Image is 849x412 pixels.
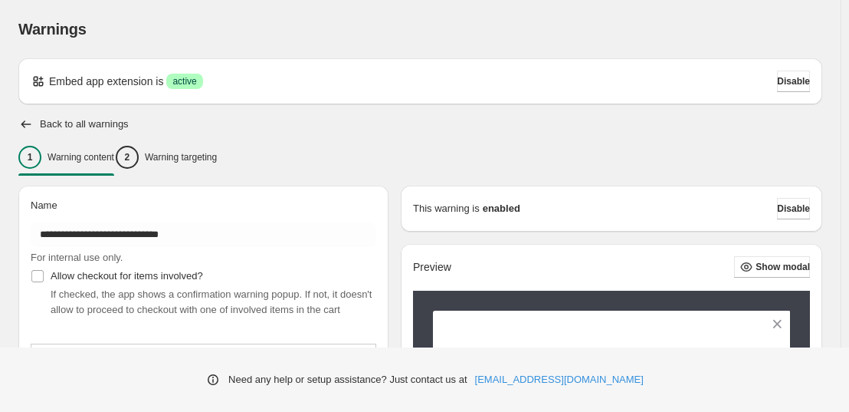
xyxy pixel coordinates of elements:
[40,118,129,130] h2: Back to all warnings
[18,21,87,38] span: Warnings
[116,141,217,173] button: 2Warning targeting
[756,261,810,273] span: Show modal
[777,71,810,92] button: Disable
[48,151,114,163] p: Warning content
[145,151,217,163] p: Warning targeting
[777,75,810,87] span: Disable
[31,199,57,211] span: Name
[413,201,480,216] p: This warning is
[116,146,139,169] div: 2
[413,261,451,274] h2: Preview
[31,252,123,263] span: For internal use only.
[18,141,114,173] button: 1Warning content
[777,198,810,219] button: Disable
[172,75,196,87] span: active
[18,146,41,169] div: 1
[51,288,372,315] span: If checked, the app shows a confirmation warning popup. If not, it doesn't allow to proceed to ch...
[475,372,644,387] a: [EMAIL_ADDRESS][DOMAIN_NAME]
[51,270,203,282] span: Allow checkout for items involved?
[483,201,520,216] strong: enabled
[49,74,163,89] p: Embed app extension is
[734,256,810,278] button: Show modal
[777,203,810,215] span: Disable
